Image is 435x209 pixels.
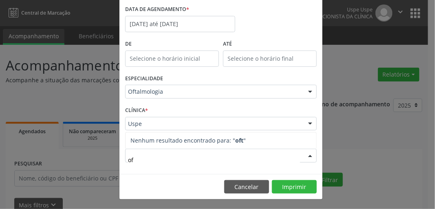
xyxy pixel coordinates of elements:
strong: oft [235,136,243,144]
label: CLÍNICA [125,104,148,117]
button: Imprimir [272,180,317,194]
span: Nenhum resultado encontrado para: " " [130,136,246,144]
input: Selecione um profissional [128,152,300,168]
input: Selecione o horário final [223,51,317,67]
span: Uspe [128,120,300,128]
label: DATA DE AGENDAMENTO [125,3,189,16]
label: ATÉ [223,38,317,51]
label: ESPECIALIDADE [125,73,163,85]
span: Oftalmologia [128,88,300,96]
input: Selecione uma data ou intervalo [125,16,235,32]
label: De [125,38,219,51]
button: Cancelar [224,180,269,194]
input: Selecione o horário inicial [125,51,219,67]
